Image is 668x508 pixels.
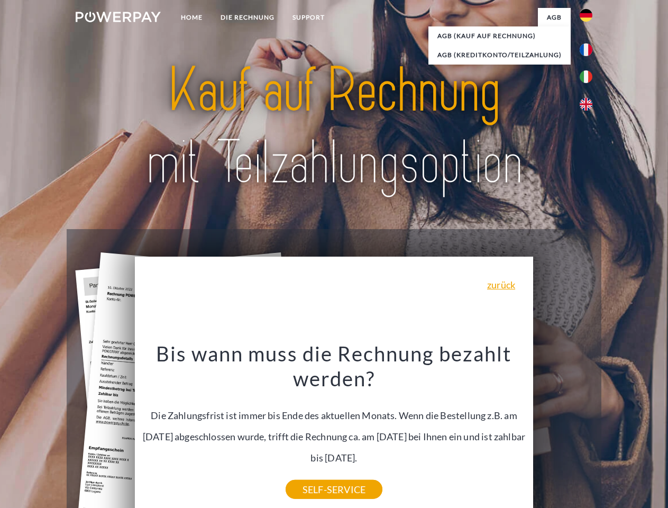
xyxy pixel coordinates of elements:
[580,98,592,111] img: en
[212,8,283,27] a: DIE RECHNUNG
[172,8,212,27] a: Home
[487,280,515,289] a: zurück
[428,26,571,46] a: AGB (Kauf auf Rechnung)
[101,51,567,203] img: title-powerpay_de.svg
[141,341,527,392] h3: Bis wann muss die Rechnung bezahlt werden?
[283,8,334,27] a: SUPPORT
[580,70,592,83] img: it
[141,341,527,489] div: Die Zahlungsfrist ist immer bis Ende des aktuellen Monats. Wenn die Bestellung z.B. am [DATE] abg...
[286,480,382,499] a: SELF-SERVICE
[580,9,592,22] img: de
[428,46,571,65] a: AGB (Kreditkonto/Teilzahlung)
[580,43,592,56] img: fr
[76,12,161,22] img: logo-powerpay-white.svg
[538,8,571,27] a: agb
